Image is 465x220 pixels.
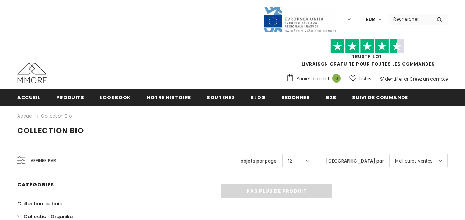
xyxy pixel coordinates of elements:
span: Collection de bois [17,200,62,207]
label: objets par page [241,157,277,165]
span: Collection Bio [17,125,84,136]
a: Accueil [17,89,40,105]
a: TrustPilot [352,53,382,60]
a: Créez un compte [409,76,448,82]
a: Javni Razpis [263,16,337,22]
span: soutenez [207,94,235,101]
span: 0 [332,74,341,83]
span: Accueil [17,94,40,101]
span: Affiner par [31,157,56,165]
a: B2B [326,89,336,105]
a: Produits [56,89,84,105]
span: Produits [56,94,84,101]
span: 12 [288,157,292,165]
span: Suivi de commande [352,94,408,101]
span: Panier d'achat [297,75,329,83]
span: LIVRAISON GRATUITE POUR TOUTES LES COMMANDES [286,42,448,67]
span: Listes [359,75,372,83]
a: Blog [251,89,266,105]
label: [GEOGRAPHIC_DATA] par [326,157,384,165]
a: Listes [349,72,372,85]
span: EUR [366,16,375,23]
a: Notre histoire [146,89,191,105]
span: Lookbook [100,94,131,101]
img: Cas MMORE [17,63,47,83]
span: Notre histoire [146,94,191,101]
a: S'identifier [380,76,403,82]
a: Lookbook [100,89,131,105]
img: Faites confiance aux étoiles pilotes [330,39,404,53]
a: Redonner [281,89,310,105]
a: soutenez [207,89,235,105]
a: Collection Bio [41,113,72,119]
a: Collection de bois [17,197,62,210]
span: Catégories [17,181,54,188]
span: Meilleures ventes [395,157,433,165]
span: Blog [251,94,266,101]
input: Search Site [389,14,431,24]
a: Suivi de commande [352,89,408,105]
img: Javni Razpis [263,6,337,33]
span: or [404,76,408,82]
span: Redonner [281,94,310,101]
a: Panier d'achat 0 [286,73,344,84]
span: Collection Organika [24,213,73,220]
a: Accueil [17,112,34,121]
span: B2B [326,94,336,101]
